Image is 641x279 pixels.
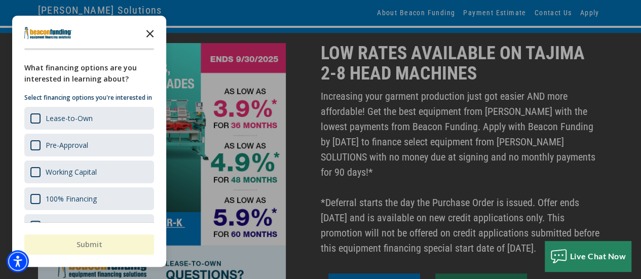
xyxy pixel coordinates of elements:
[24,134,154,156] div: Pre-Approval
[24,234,154,255] button: Submit
[46,167,97,177] div: Working Capital
[46,221,141,230] div: Seasonal Payments Program
[24,187,154,210] div: 100% Financing
[24,161,154,183] div: Working Capital
[545,241,631,271] button: Live Chat Now
[24,214,154,237] div: Seasonal Payments Program
[24,93,154,103] p: Select financing options you're interested in
[140,23,160,43] button: Close the survey
[12,16,166,267] div: Survey
[24,107,154,130] div: Lease-to-Own
[570,251,626,261] span: Live Chat Now
[46,140,88,150] div: Pre-Approval
[46,194,97,204] div: 100% Financing
[24,62,154,85] div: What financing options are you interested in learning about?
[7,250,29,272] div: Accessibility Menu
[24,27,72,39] img: Company logo
[46,113,93,123] div: Lease-to-Own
